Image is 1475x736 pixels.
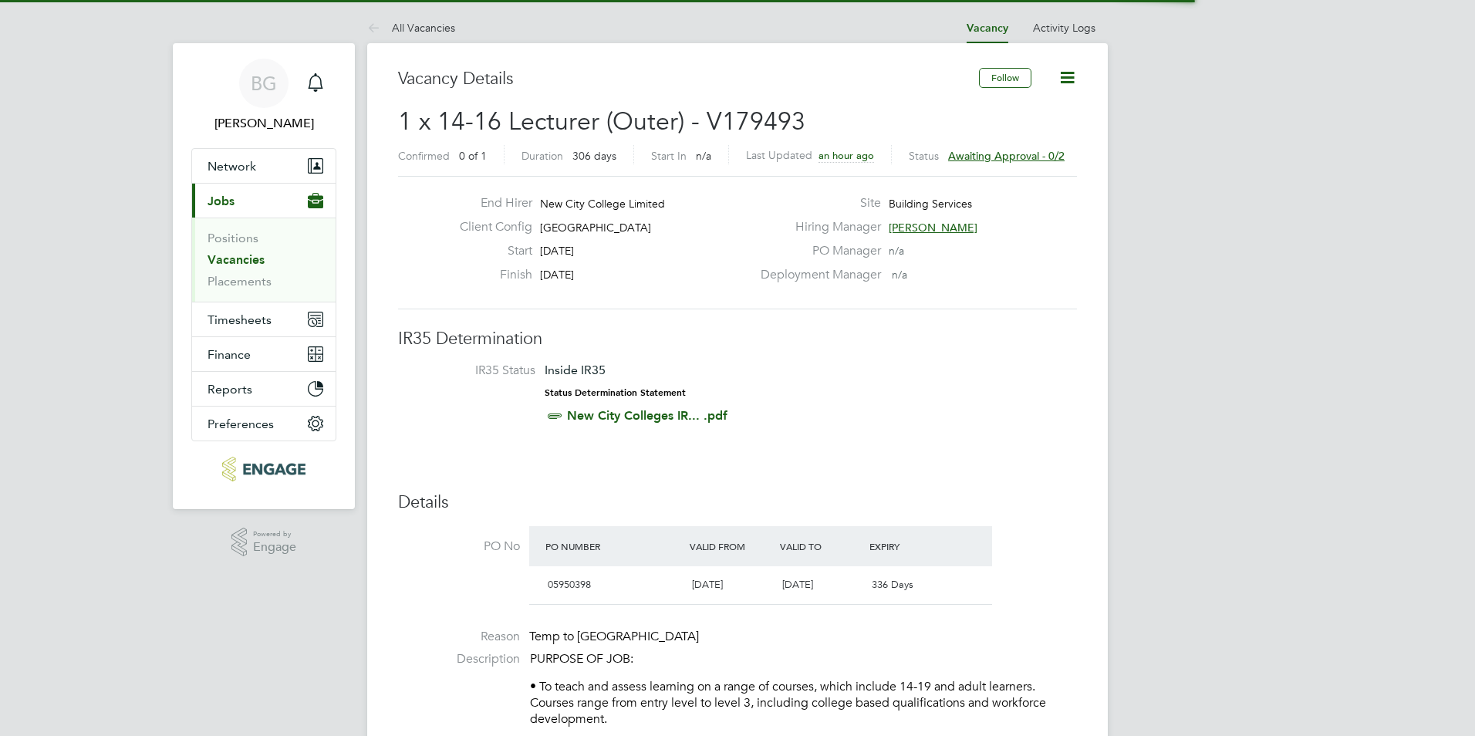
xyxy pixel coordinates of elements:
nav: Main navigation [173,43,355,509]
label: IR35 Status [413,363,535,379]
a: Vacancy [967,22,1008,35]
span: Becky Green [191,114,336,133]
label: Start [447,243,532,259]
span: an hour ago [819,149,874,162]
button: Timesheets [192,302,336,336]
span: Awaiting approval - 0/2 [948,149,1065,163]
label: Last Updated [746,148,812,162]
label: Deployment Manager [751,267,881,283]
span: Finance [208,347,251,362]
span: Powered by [253,528,296,541]
label: Description [398,651,520,667]
span: n/a [696,149,711,163]
a: Activity Logs [1033,21,1095,35]
span: Building Services [889,197,972,211]
label: Client Config [447,219,532,235]
span: [DATE] [782,578,813,591]
span: Reports [208,382,252,397]
div: Expiry [866,532,956,560]
span: BG [251,73,277,93]
label: PO Manager [751,243,881,259]
button: Finance [192,337,336,371]
label: Status [909,149,939,163]
span: 306 days [572,149,616,163]
label: Reason [398,629,520,645]
label: Hiring Manager [751,219,881,235]
label: End Hirer [447,195,532,211]
p: • To teach and assess learning on a range of courses, which include 14-19 and adult learners. Cou... [530,679,1077,727]
div: Valid From [686,532,776,560]
span: n/a [892,268,907,282]
span: Temp to [GEOGRAPHIC_DATA] [529,629,699,644]
span: 336 Days [872,578,913,591]
h3: Vacancy Details [398,68,979,90]
img: carbonrecruitment-logo-retina.png [222,457,305,481]
span: Timesheets [208,312,272,327]
span: Inside IR35 [545,363,606,377]
span: 0 of 1 [459,149,487,163]
p: PURPOSE OF JOB: [530,651,1077,667]
span: n/a [889,244,904,258]
a: BG[PERSON_NAME] [191,59,336,133]
a: Powered byEngage [231,528,297,557]
label: Confirmed [398,149,450,163]
a: Vacancies [208,252,265,267]
span: [DATE] [692,578,723,591]
span: [GEOGRAPHIC_DATA] [540,221,651,235]
a: Go to home page [191,457,336,481]
a: All Vacancies [367,21,455,35]
div: Valid To [776,532,866,560]
label: PO No [398,538,520,555]
label: Finish [447,267,532,283]
label: Site [751,195,881,211]
span: [DATE] [540,244,574,258]
a: Positions [208,231,258,245]
a: Placements [208,274,272,289]
span: [PERSON_NAME] [889,221,977,235]
label: Duration [521,149,563,163]
button: Network [192,149,336,183]
span: New City College Limited [540,197,665,211]
span: Jobs [208,194,235,208]
button: Follow [979,68,1031,88]
div: PO Number [542,532,686,560]
button: Preferences [192,407,336,441]
span: Network [208,159,256,174]
span: [DATE] [540,268,574,282]
span: Preferences [208,417,274,431]
button: Reports [192,372,336,406]
span: 05950398 [548,578,591,591]
span: 1 x 14-16 Lecturer (Outer) - V179493 [398,106,805,137]
a: New City Colleges IR... .pdf [567,408,727,423]
strong: Status Determination Statement [545,387,686,398]
h3: Details [398,491,1077,514]
label: Start In [651,149,687,163]
h3: IR35 Determination [398,328,1077,350]
div: Jobs [192,218,336,302]
button: Jobs [192,184,336,218]
span: Engage [253,541,296,554]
